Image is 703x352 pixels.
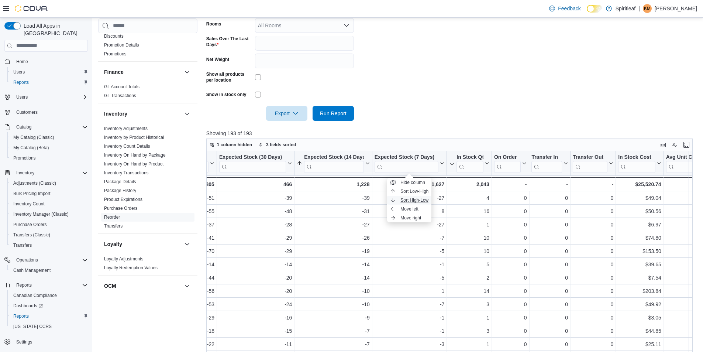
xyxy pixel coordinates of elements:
div: Transfer Out [573,154,607,172]
button: Adjustments (Classic) [7,178,91,188]
div: 0 [494,260,527,269]
label: Sales Over The Last Days [206,36,252,48]
span: Adjustments (Classic) [13,180,56,186]
button: Inventory [183,109,192,118]
a: [US_STATE] CCRS [10,322,55,331]
div: -44 [141,273,214,282]
span: My Catalog (Classic) [10,133,88,142]
button: Operations [13,256,41,264]
a: Inventory Transactions [104,170,149,175]
div: 5 [449,260,489,269]
div: 10 [449,233,489,242]
div: -29 [219,233,292,242]
button: Catalog [1,122,91,132]
img: Cova [15,5,48,12]
button: Expected Stock (14 Days) [297,154,369,172]
button: Export [266,106,307,121]
button: Enter fullscreen [682,140,691,149]
div: 0 [573,233,613,242]
span: GL Account Totals [104,84,139,90]
span: Reports [10,78,88,87]
div: 0 [531,273,568,282]
span: Transfers [13,242,32,248]
button: Reports [7,77,91,88]
div: 0 [531,260,568,269]
span: Loyalty Adjustments [104,256,144,262]
span: Home [16,59,28,65]
span: Inventory by Product Historical [104,134,164,140]
div: -14 [219,260,292,269]
button: Reports [13,281,35,290]
span: Promotions [104,51,127,57]
button: Transfer Out [573,154,613,172]
button: Loyalty [183,240,192,249]
button: Users [7,67,91,77]
span: Product Expirations [104,196,142,202]
span: KM [644,4,651,13]
button: Keyboard shortcuts [658,140,667,149]
button: Inventory [13,168,37,177]
a: Inventory Manager (Classic) [10,210,72,219]
div: 466 [219,180,292,189]
button: Home [1,56,91,67]
div: Transfer In [531,154,562,161]
button: Expected Stock (7 Days) [374,154,444,172]
span: Feedback [558,5,580,12]
button: Customers [1,107,91,117]
button: Finance [104,68,181,76]
div: - [573,180,613,189]
label: Show in stock only [206,92,247,98]
span: Inventory [16,170,34,176]
p: | [638,4,640,13]
div: -55 [141,207,214,216]
div: Finance [98,82,197,103]
button: Expected Stock (30 Days) [219,154,292,172]
a: Inventory Count [10,199,48,208]
div: 4 [449,194,489,202]
div: Loyalty [98,254,197,275]
label: Rooms [206,21,221,27]
span: Move left [400,206,418,212]
div: -20 [219,273,292,282]
button: Hide column [387,178,431,187]
div: 1,627 [374,180,444,189]
a: Loyalty Adjustments [104,256,144,262]
label: Net Weight [206,57,229,62]
div: 0 [531,220,568,229]
span: Sort High-Low [400,197,428,203]
a: GL Transactions [104,93,136,98]
div: Transfer In [531,154,562,172]
span: Inventory Manager (Classic) [13,211,69,217]
div: 0 [531,247,568,256]
div: 0 [573,260,613,269]
button: Move left [387,205,431,213]
a: Inventory On Hand by Product [104,161,163,167]
a: Purchase Orders [10,220,50,229]
a: Promotions [10,154,39,163]
button: Transfer In [531,154,568,172]
span: Users [13,93,88,102]
button: Promotions [7,153,91,163]
span: Purchase Orders [13,222,47,228]
button: [US_STATE] CCRS [7,321,91,332]
div: -26 [297,233,369,242]
button: My Catalog (Classic) [7,132,91,143]
div: -27 [375,220,445,229]
span: Cash Management [10,266,88,275]
span: Transfers [10,241,88,250]
span: Reports [13,281,88,290]
span: Washington CCRS [10,322,88,331]
a: Promotion Details [104,42,139,48]
div: Discounts & Promotions [98,32,197,61]
span: Catalog [16,124,31,130]
a: Adjustments (Classic) [10,179,59,188]
button: Move right [387,213,431,222]
div: Expected Stock (60 Days) [141,154,208,172]
div: 0 [531,233,568,242]
span: Sort Low-High [400,188,428,194]
label: Show all products per location [206,71,252,83]
span: Run Report [320,110,347,117]
span: Bulk Pricing Import [10,189,88,198]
